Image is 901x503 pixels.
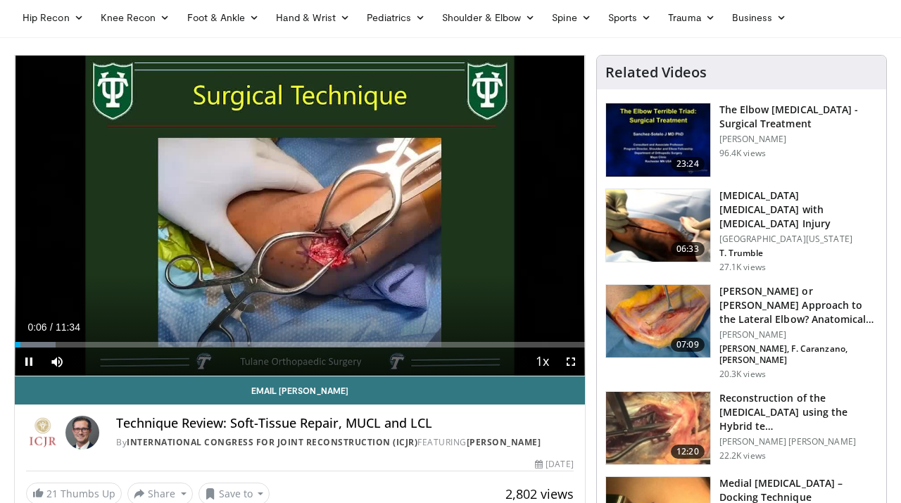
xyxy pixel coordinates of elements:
h3: Reconstruction of the [MEDICAL_DATA] using the Hybrid te… [719,391,878,433]
div: [DATE] [535,458,573,471]
h4: Technique Review: Soft-Tissue Repair, MUCL and LCL [116,416,574,431]
h3: [PERSON_NAME] or [PERSON_NAME] Approach to the Lateral Elbow? Anatomical Understan… [719,284,878,326]
a: Shoulder & Elbow [434,4,543,32]
video-js: Video Player [15,56,585,376]
p: T. Trumble [719,248,878,259]
span: / [50,321,53,333]
div: Progress Bar [15,342,585,348]
p: [PERSON_NAME] [PERSON_NAME] [719,436,878,447]
p: 22.2K views [719,450,766,461]
h3: The Elbow [MEDICAL_DATA] - Surgical Treatment [719,103,878,131]
span: 06:33 [671,242,705,256]
a: Business [724,4,795,32]
span: 2,802 views [505,485,574,502]
span: 11:34 [56,321,80,333]
span: 21 [46,487,58,500]
img: International Congress for Joint Reconstruction (ICJR) [26,416,60,450]
img: Avatar [65,416,99,450]
p: [PERSON_NAME], F. Caranzano, [PERSON_NAME] [719,343,878,366]
button: Fullscreen [557,348,585,376]
p: [PERSON_NAME] [719,329,878,340]
div: By FEATURING [116,436,574,449]
img: benn_3.png.150x105_q85_crop-smart_upscale.jpg [606,392,710,465]
a: Hand & Wrist [267,4,358,32]
button: Pause [15,348,43,376]
a: Spine [543,4,599,32]
p: 96.4K views [719,148,766,159]
button: Playback Rate [529,348,557,376]
a: Foot & Ankle [179,4,268,32]
button: Mute [43,348,71,376]
p: [PERSON_NAME] [719,134,878,145]
a: Pediatrics [358,4,434,32]
img: 162531_0000_1.png.150x105_q85_crop-smart_upscale.jpg [606,103,710,177]
img: d5fb476d-116e-4503-aa90-d2bb1c71af5c.150x105_q85_crop-smart_upscale.jpg [606,285,710,358]
a: Email [PERSON_NAME] [15,376,585,405]
span: 12:20 [671,445,705,459]
span: 07:09 [671,338,705,352]
a: 07:09 [PERSON_NAME] or [PERSON_NAME] Approach to the Lateral Elbow? Anatomical Understan… [PERSON... [605,284,878,380]
a: [PERSON_NAME] [467,436,541,448]
a: Trauma [660,4,724,32]
a: 23:24 The Elbow [MEDICAL_DATA] - Surgical Treatment [PERSON_NAME] 96.4K views [605,103,878,177]
img: 76186_0000_3.png.150x105_q85_crop-smart_upscale.jpg [606,189,710,262]
p: 27.1K views [719,262,766,273]
a: 12:20 Reconstruction of the [MEDICAL_DATA] using the Hybrid te… [PERSON_NAME] [PERSON_NAME] 22.2K... [605,391,878,466]
p: [GEOGRAPHIC_DATA][US_STATE] [719,234,878,245]
a: 06:33 [MEDICAL_DATA] [MEDICAL_DATA] with [MEDICAL_DATA] Injury [GEOGRAPHIC_DATA][US_STATE] T. Tru... [605,189,878,273]
a: International Congress for Joint Reconstruction (ICJR) [127,436,417,448]
a: Hip Recon [14,4,92,32]
h4: Related Videos [605,64,707,81]
span: 0:06 [27,321,46,333]
span: 23:24 [671,157,705,171]
p: 20.3K views [719,369,766,380]
h3: [MEDICAL_DATA] [MEDICAL_DATA] with [MEDICAL_DATA] Injury [719,189,878,231]
a: Sports [600,4,660,32]
a: Knee Recon [92,4,179,32]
